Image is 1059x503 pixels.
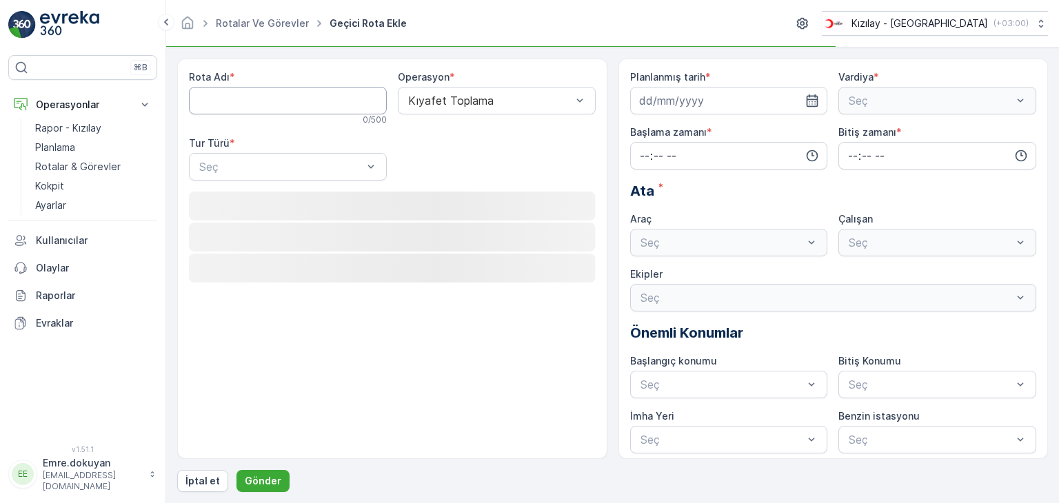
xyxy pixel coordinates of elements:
p: [EMAIL_ADDRESS][DOMAIN_NAME] [43,470,142,492]
p: Seç [849,431,1012,448]
p: 0 / 500 [363,114,387,125]
p: Evraklar [36,316,152,330]
p: Gönder [245,474,281,488]
span: v 1.51.1 [8,445,157,453]
label: Başlama zamanı [630,126,707,138]
label: Bitiş Konumu [838,355,901,367]
p: Rapor - Kızılay [35,121,101,135]
p: Olaylar [36,261,152,275]
p: Seç [641,431,804,448]
button: EEEmre.dokuyan[EMAIL_ADDRESS][DOMAIN_NAME] [8,456,157,492]
a: Planlama [30,138,157,157]
p: İptal et [185,474,220,488]
img: k%C4%B1z%C4%B1lay_D5CCths_t1JZB0k.png [822,16,846,31]
label: Bitiş zamanı [838,126,896,138]
label: Rota Adı [189,71,230,83]
p: Operasyonlar [36,98,130,112]
button: İptal et [177,470,228,492]
p: Önemli Konumlar [630,322,1037,343]
p: ⌘B [134,62,148,73]
label: Benzin istasyonu [838,410,920,422]
p: Kullanıcılar [36,234,152,247]
img: logo_light-DOdMpM7g.png [40,11,99,39]
input: dd/mm/yyyy [630,87,828,114]
p: Raporlar [36,289,152,302]
label: Vardiya [838,71,874,83]
label: Başlangıç konumu [630,355,717,367]
p: Planlama [35,141,75,154]
a: Ana Sayfa [180,21,195,32]
a: Rapor - Kızılay [30,119,157,138]
label: Araç [630,213,652,225]
p: Emre.dokuyan [43,456,142,470]
a: Olaylar [8,254,157,282]
p: Rotalar & Görevler [35,160,121,174]
span: Geçici Rota Ekle [327,17,410,30]
p: Seç [641,376,804,393]
button: Kızılay - [GEOGRAPHIC_DATA](+03:00) [822,11,1048,36]
label: Operasyon [398,71,450,83]
img: logo [8,11,36,39]
p: Ayarlar [35,198,66,212]
a: Kokpit [30,176,157,196]
label: İmha Yeri [630,410,674,422]
a: Ayarlar [30,196,157,215]
p: Seç [849,376,1012,393]
a: Rotalar ve Görevler [216,17,309,29]
a: Kullanıcılar [8,227,157,254]
p: Seç [199,158,363,175]
label: Çalışan [838,213,873,225]
a: Rotalar & Görevler [30,157,157,176]
label: Tur Türü [189,137,230,149]
button: Gönder [236,470,290,492]
label: Ekipler [630,268,663,280]
label: Planlanmış tarih [630,71,705,83]
div: EE [12,463,34,485]
p: Kızılay - [GEOGRAPHIC_DATA] [851,17,988,30]
button: Operasyonlar [8,91,157,119]
p: Kokpit [35,179,64,193]
span: Ata [630,181,654,201]
a: Evraklar [8,309,157,337]
p: ( +03:00 ) [994,18,1029,29]
a: Raporlar [8,282,157,309]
